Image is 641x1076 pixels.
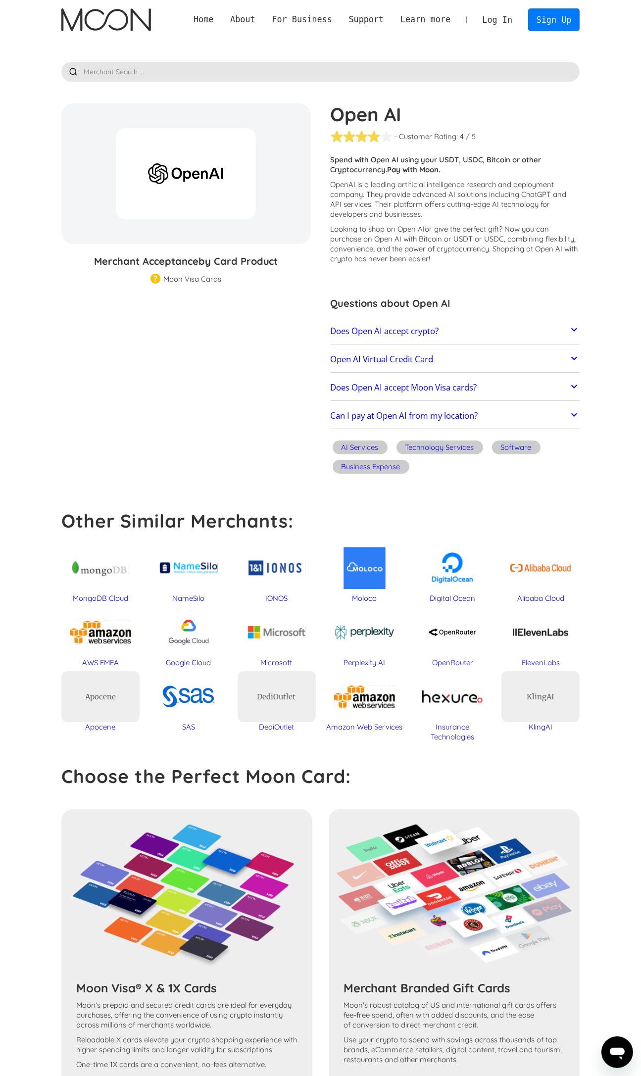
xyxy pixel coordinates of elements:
div: - Customer Rating: [394,132,458,142]
div: ElevenLabs [501,658,580,668]
div: About [222,13,263,26]
div: Insurance Technologies [413,722,492,742]
a: Digital Ocean [413,542,492,603]
a: Moloco [326,542,404,603]
a: DediOutletDediOutlet [238,671,316,732]
h2: Does Open AI accept Moon Visa cards? [331,383,477,392]
p: Use your crypto to spend with savings across thousands of top brands, eCommerce retailers, digita... [344,1035,565,1065]
a: AWS EMEA [61,607,140,668]
a: Log In [474,9,521,31]
div: Moloco [326,593,404,603]
div: Technology Services [405,442,474,452]
h2: Can I pay at Open AI from my location? [331,411,478,421]
h2: Open AI Virtual Credit Card [331,354,434,364]
a: Does Open AI accept crypto? [331,321,580,342]
a: Google Cloud [149,607,228,668]
div: DediOutlet [257,692,296,702]
p: OpenAI is a leading artificial intelligence research and deployment company. They provide advance... [331,180,580,219]
a: Open AI Virtual Credit Card [331,349,580,370]
div: For Business [272,13,332,26]
a: AI Services [331,439,390,458]
div: DediOutlet [238,722,316,732]
p: Spend with Open AI using your USDT, USDC, Bitcoin or other Cryptocurrency. [331,155,580,175]
div: / 5 [466,132,476,142]
span: by Card Product [198,255,278,267]
iframe: Button to launch messaging window [601,1036,633,1068]
a: Does Open AI accept Moon Visa cards? [331,377,580,398]
a: Perplexity AI [326,607,404,668]
div: Amazon Web Services [326,722,404,732]
div: IONOS [238,593,316,603]
div: NameSilo [149,593,228,603]
h3: Merchant Branded Gift Cards [344,980,565,995]
div: KlingAI [527,692,554,702]
div: Apocene [85,692,116,702]
p: Looking to shop on Open AI ? Now you can purchase on Open AI with Bitcoin or USDT or USDC, combin... [331,224,580,264]
a: NameSilo [149,542,228,603]
a: IONOS [238,542,316,603]
input: Merchant Search ... [61,62,580,82]
h3: Questions about Open AI [331,296,580,311]
div: Microsoft [238,658,316,668]
a: MongoDB Cloud [61,542,140,603]
div: For Business [264,13,341,26]
div: Digital Ocean [413,593,492,603]
div: 4 [460,132,464,142]
a: Home [185,13,222,26]
a: KlingAIKlingAI [501,671,580,732]
div: Perplexity AI [326,658,404,668]
h2: Does Open AI accept crypto? [331,326,439,336]
a: Technology Services [394,439,485,458]
p: Moon's robust catalog of US and international gift cards offers fee-free spend, often with added ... [344,1000,565,1030]
a: Microsoft [238,607,316,668]
h3: Merchant Acceptance [61,254,311,269]
a: Software [490,439,542,458]
div: OpenRouter [413,658,492,668]
div: Google Cloud [149,658,228,668]
div: Learn more [400,13,450,26]
h1: Open AI [331,103,580,125]
div: Business Expense [342,462,400,472]
div: AWS EMEA [61,658,140,668]
img: Moon Logo [61,8,151,31]
div: AI Services [342,442,379,452]
a: SAS [149,671,228,732]
a: Alibaba Cloud [501,542,580,603]
div: SAS [149,722,228,732]
div: Moon Visa Cards [163,274,221,284]
a: Can I pay at Open AI from my location? [331,406,580,427]
a: OpenRouter [413,607,492,668]
a: home [61,8,151,31]
div: KlingAI [501,722,580,732]
div: Software [501,442,532,452]
div: Support [348,13,384,26]
strong: Pay with Moon. [388,165,441,174]
div: MongoDB Cloud [61,593,140,603]
a: ApoceneApocene [61,671,140,732]
a: Business Expense [331,458,411,478]
span: or give the perfect gift [425,224,499,234]
strong: Choose the Perfect Moon Card: [61,765,351,787]
a: ElevenLabs [501,607,580,668]
a: Insurance Technologies [413,671,492,742]
div: Apocene [61,722,140,732]
div: About [230,13,255,26]
div: Support [341,13,392,26]
div: Learn more [392,13,459,26]
a: Sign Up [528,8,580,31]
a: Amazon Web Services [326,671,404,732]
div: Alibaba Cloud [501,593,580,603]
strong: Other Similar Merchants: [61,509,294,532]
